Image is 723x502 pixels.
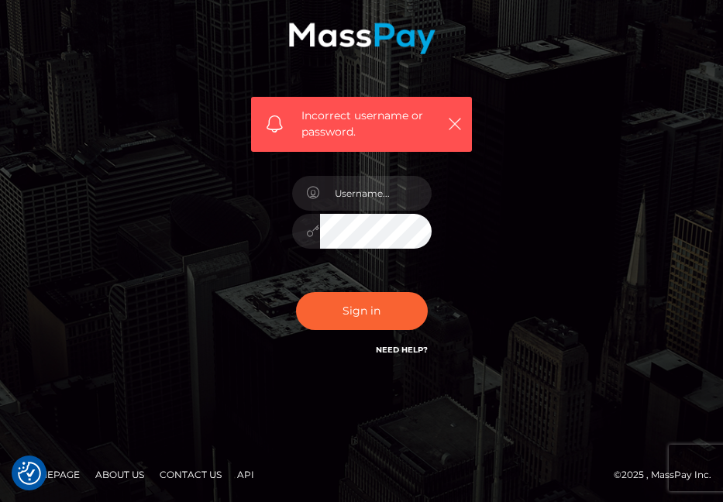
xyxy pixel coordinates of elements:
a: Need Help? [376,345,428,355]
img: Revisit consent button [18,462,41,485]
div: © 2025 , MassPay Inc. [12,466,711,483]
a: Contact Us [153,462,228,487]
a: Homepage [17,462,86,487]
span: Incorrect username or password. [301,108,439,140]
a: API [231,462,260,487]
button: Sign in [296,292,428,330]
button: Consent Preferences [18,462,41,485]
a: About Us [89,462,150,487]
input: Username... [320,176,432,211]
